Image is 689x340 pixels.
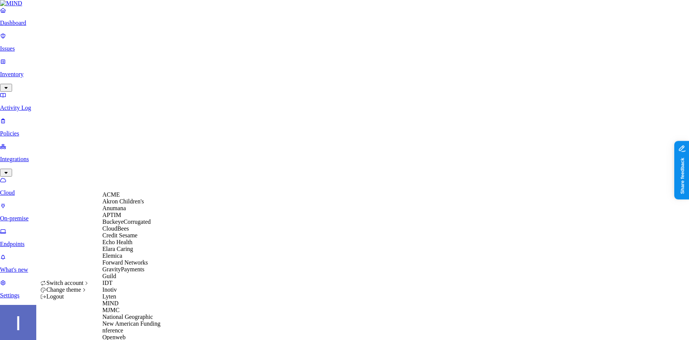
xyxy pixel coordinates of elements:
span: ACME [102,191,120,198]
span: Switch account [46,280,83,286]
div: Logout [40,293,90,300]
span: MIND [102,300,119,306]
span: National Geographic [102,314,153,320]
span: Anumana [102,205,126,211]
span: GravityPayments [102,266,144,272]
span: BuckeyeCorrugated [102,218,151,225]
span: CloudBees [102,225,129,232]
span: Guild [102,273,116,279]
span: Credit Sesame [102,232,137,238]
span: IDT [102,280,113,286]
span: Change theme [46,286,81,293]
span: New American Funding [102,320,161,327]
span: Echo Health [102,239,133,245]
span: Lyten [102,293,116,300]
span: Forward Networks [102,259,148,266]
span: Elemica [102,252,122,259]
span: nference [102,327,123,334]
span: Elara Caring [102,246,133,252]
span: Inotiv [102,286,117,293]
span: Akron Children's [102,198,144,205]
span: MJMC [102,307,119,313]
span: APTIM [102,212,121,218]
